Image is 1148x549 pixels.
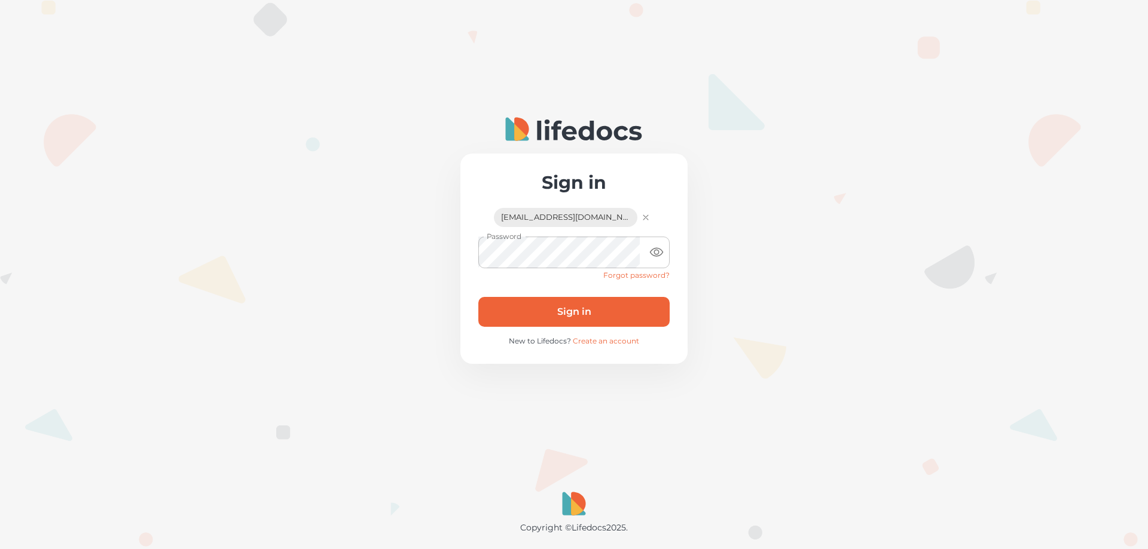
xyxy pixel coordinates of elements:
[478,297,670,327] button: Sign in
[487,231,521,241] label: Password
[494,213,637,222] span: [EMAIL_ADDRESS][DOMAIN_NAME]
[645,240,668,264] button: toggle password visibility
[478,171,670,194] h2: Sign in
[478,336,670,346] p: New to Lifedocs?
[603,271,670,280] a: Forgot password?
[573,336,639,345] a: Create an account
